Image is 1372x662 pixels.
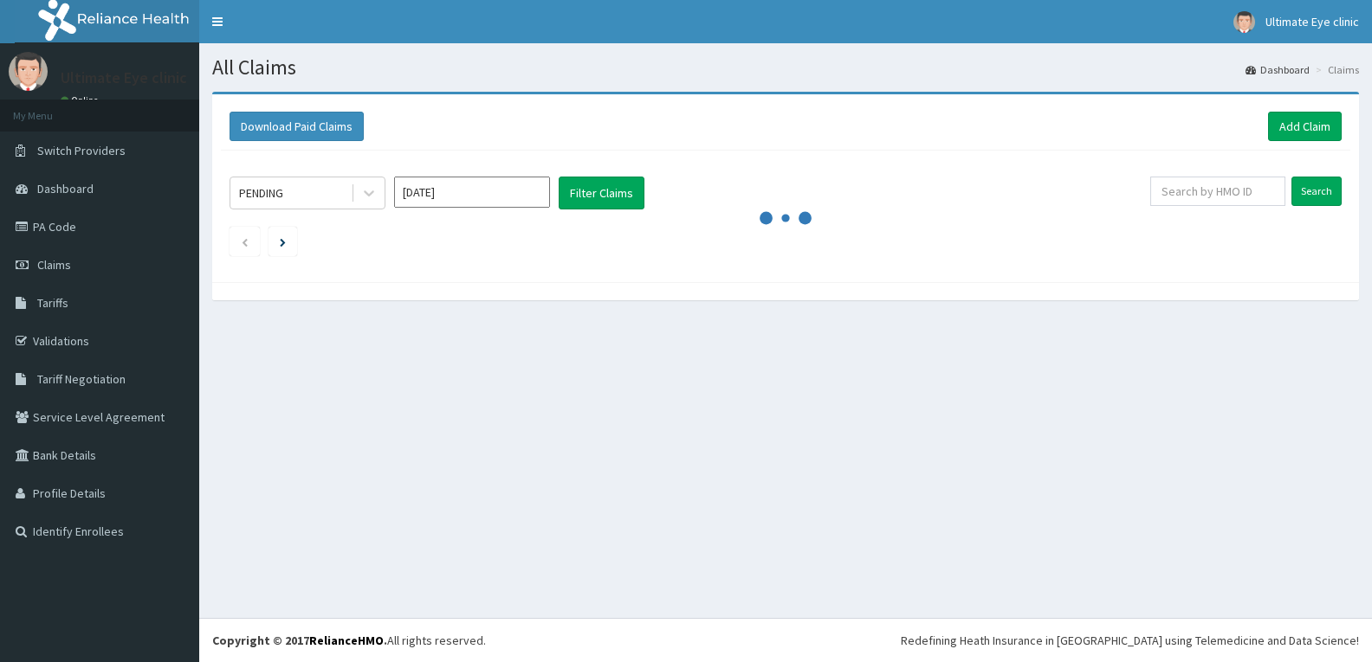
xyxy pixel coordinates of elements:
[37,295,68,311] span: Tariffs
[9,52,48,91] img: User Image
[61,70,187,86] p: Ultimate Eye clinic
[199,618,1372,662] footer: All rights reserved.
[230,112,364,141] button: Download Paid Claims
[1265,14,1359,29] span: Ultimate Eye clinic
[212,633,387,648] strong: Copyright © 2017 .
[1311,62,1359,77] li: Claims
[760,192,812,244] svg: audio-loading
[309,633,384,648] a: RelianceHMO
[37,181,94,196] span: Dashboard
[241,234,249,249] a: Previous page
[1150,177,1285,206] input: Search by HMO ID
[37,257,71,273] span: Claims
[1233,11,1255,33] img: User Image
[212,56,1359,79] h1: All Claims
[1246,62,1310,77] a: Dashboard
[1268,112,1342,141] a: Add Claim
[37,371,126,387] span: Tariff Negotiation
[37,143,126,158] span: Switch Providers
[280,234,286,249] a: Next page
[394,177,550,208] input: Select Month and Year
[901,632,1359,649] div: Redefining Heath Insurance in [GEOGRAPHIC_DATA] using Telemedicine and Data Science!
[559,177,644,209] button: Filter Claims
[239,184,283,202] div: PENDING
[1291,177,1342,206] input: Search
[61,94,102,106] a: Online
